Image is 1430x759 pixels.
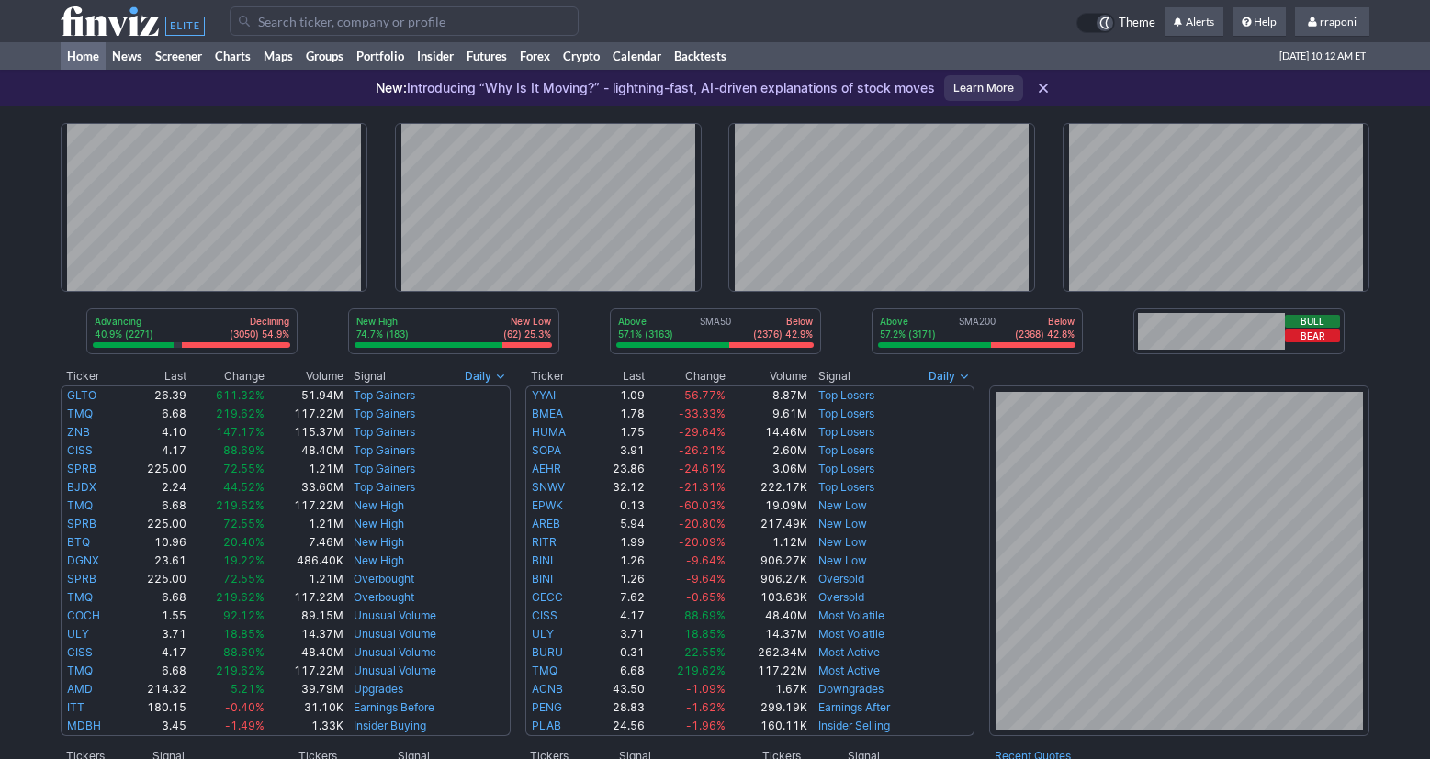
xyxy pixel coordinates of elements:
[1233,7,1286,37] a: Help
[503,315,551,328] p: New Low
[818,664,880,677] a: Most Active
[124,698,187,717] td: 180.15
[376,80,407,95] span: New:
[591,423,645,441] td: 1.75
[265,570,344,588] td: 1.21M
[265,478,344,497] td: 33.60M
[532,553,553,567] a: BINI
[1279,42,1366,70] span: [DATE] 10:12 AM ET
[124,367,187,385] th: Last
[686,572,726,586] span: -9.64%
[216,407,265,420] span: 219.62%
[354,700,434,714] a: Earnings Before
[67,462,96,475] a: SPRB
[223,462,265,475] span: 72.55%
[679,407,726,420] span: -33.33%
[726,552,809,570] td: 906.27K
[818,608,884,622] a: Most Volatile
[532,572,553,586] a: BINI
[591,367,645,385] th: Last
[223,572,265,586] span: 72.55%
[684,627,726,641] span: 18.85%
[591,717,645,736] td: 24.56
[230,315,289,328] p: Declining
[216,590,265,604] span: 219.62%
[726,717,809,736] td: 160.11K
[532,627,554,641] a: ULY
[265,698,344,717] td: 31.10K
[354,535,404,549] a: New High
[591,643,645,662] td: 0.31
[106,42,149,70] a: News
[225,700,265,714] span: -0.40%
[726,497,809,515] td: 19.09M
[944,75,1023,101] a: Learn More
[223,480,265,494] span: 44.52%
[684,645,726,659] span: 22.55%
[265,441,344,460] td: 48.40M
[265,625,344,643] td: 14.37M
[1165,7,1223,37] a: Alerts
[726,698,809,717] td: 299.19K
[532,608,557,622] a: CISS
[1119,13,1155,33] span: Theme
[67,425,90,439] a: ZNB
[726,607,809,625] td: 48.40M
[679,443,726,457] span: -26.21%
[726,367,809,385] th: Volume
[95,328,153,340] p: 40.9% (2271)
[686,719,726,732] span: -1.96%
[67,608,100,622] a: COCH
[230,328,289,340] p: (3050) 54.9%
[124,460,187,478] td: 225.00
[223,627,265,641] span: 18.85%
[818,388,874,402] a: Top Losers
[124,497,187,515] td: 6.68
[726,680,809,698] td: 1.67K
[532,535,557,549] a: RITR
[216,498,265,512] span: 219.62%
[265,717,344,736] td: 1.33K
[591,588,645,607] td: 7.62
[532,517,560,530] a: AREB
[265,662,344,680] td: 117.22M
[265,588,344,607] td: 117.22M
[591,570,645,588] td: 1.26
[124,441,187,460] td: 4.17
[67,590,93,604] a: TMQ
[124,405,187,423] td: 6.68
[532,462,561,475] a: AEHR
[67,627,89,641] a: ULY
[223,535,265,549] span: 20.40%
[265,497,344,515] td: 117.22M
[1015,328,1075,340] p: (2368) 42.8%
[67,388,96,402] a: GLTO
[460,367,511,385] button: Signals interval
[354,590,414,604] a: Overbought
[67,664,93,677] a: TMQ
[265,367,344,385] th: Volume
[591,625,645,643] td: 3.71
[618,328,673,340] p: 57.1% (3163)
[818,590,864,604] a: Oversold
[208,42,257,70] a: Charts
[354,462,415,475] a: Top Gainers
[684,608,726,622] span: 88.69%
[818,480,874,494] a: Top Losers
[679,480,726,494] span: -21.31%
[818,443,874,457] a: Top Losers
[67,645,93,659] a: CISS
[67,517,96,530] a: SPRB
[354,388,415,402] a: Top Gainers
[924,367,974,385] button: Signals interval
[61,367,124,385] th: Ticker
[525,367,591,385] th: Ticker
[880,328,936,340] p: 57.2% (3171)
[124,570,187,588] td: 225.00
[726,478,809,497] td: 222.17K
[67,407,93,420] a: TMQ
[354,553,404,567] a: New High
[726,570,809,588] td: 906.27K
[726,441,809,460] td: 2.60M
[532,443,561,457] a: SOPA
